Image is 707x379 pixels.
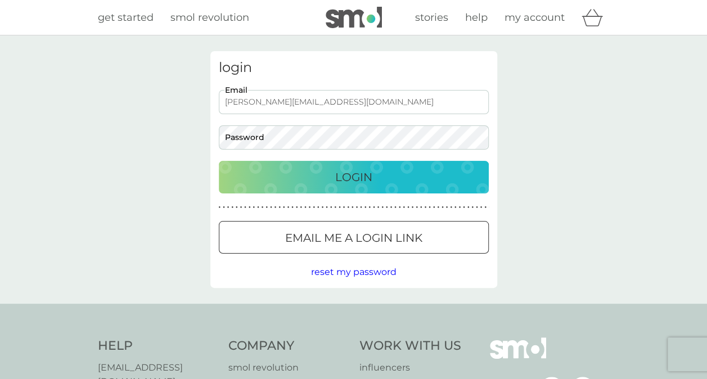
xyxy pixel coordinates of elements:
[249,205,251,210] p: ●
[582,6,610,29] div: basket
[437,205,439,210] p: ●
[98,10,154,26] a: get started
[359,337,461,355] h4: Work With Us
[360,205,362,210] p: ●
[228,337,348,355] h4: Company
[386,205,388,210] p: ●
[322,205,324,210] p: ●
[465,11,488,24] span: help
[334,205,336,210] p: ●
[415,11,448,24] span: stories
[270,205,272,210] p: ●
[311,265,397,279] button: reset my password
[394,205,397,210] p: ●
[490,337,546,376] img: smol
[368,205,371,210] p: ●
[330,205,332,210] p: ●
[381,205,384,210] p: ●
[262,205,264,210] p: ●
[170,11,249,24] span: smol revolution
[311,267,397,277] span: reset my password
[300,205,302,210] p: ●
[219,221,489,254] button: Email me a login link
[442,205,444,210] p: ●
[343,205,345,210] p: ●
[313,205,315,210] p: ●
[429,205,431,210] p: ●
[465,10,488,26] a: help
[433,205,435,210] p: ●
[265,205,268,210] p: ●
[359,360,461,375] a: influencers
[446,205,448,210] p: ●
[304,205,307,210] p: ●
[240,205,242,210] p: ●
[98,11,154,24] span: get started
[416,205,418,210] p: ●
[347,205,349,210] p: ●
[283,205,285,210] p: ●
[407,205,409,210] p: ●
[425,205,427,210] p: ●
[223,205,225,210] p: ●
[454,205,457,210] p: ●
[227,205,229,210] p: ●
[467,205,470,210] p: ●
[505,10,565,26] a: my account
[420,205,422,210] p: ●
[377,205,380,210] p: ●
[236,205,238,210] p: ●
[373,205,375,210] p: ●
[326,7,382,28] img: smol
[231,205,233,210] p: ●
[228,360,348,375] a: smol revolution
[309,205,311,210] p: ●
[219,205,221,210] p: ●
[471,205,474,210] p: ●
[219,161,489,193] button: Login
[505,11,565,24] span: my account
[480,205,483,210] p: ●
[399,205,401,210] p: ●
[335,168,372,186] p: Login
[390,205,393,210] p: ●
[219,60,489,76] h3: login
[244,205,246,210] p: ●
[450,205,452,210] p: ●
[364,205,367,210] p: ●
[253,205,255,210] p: ●
[412,205,414,210] p: ●
[170,10,249,26] a: smol revolution
[287,205,290,210] p: ●
[459,205,461,210] p: ●
[403,205,405,210] p: ●
[317,205,319,210] p: ●
[98,337,218,355] h4: Help
[476,205,478,210] p: ●
[356,205,358,210] p: ●
[463,205,465,210] p: ●
[339,205,341,210] p: ●
[278,205,281,210] p: ●
[352,205,354,210] p: ●
[326,205,328,210] p: ●
[415,10,448,26] a: stories
[285,229,422,247] p: Email me a login link
[291,205,294,210] p: ●
[257,205,259,210] p: ●
[484,205,487,210] p: ●
[296,205,298,210] p: ●
[274,205,277,210] p: ●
